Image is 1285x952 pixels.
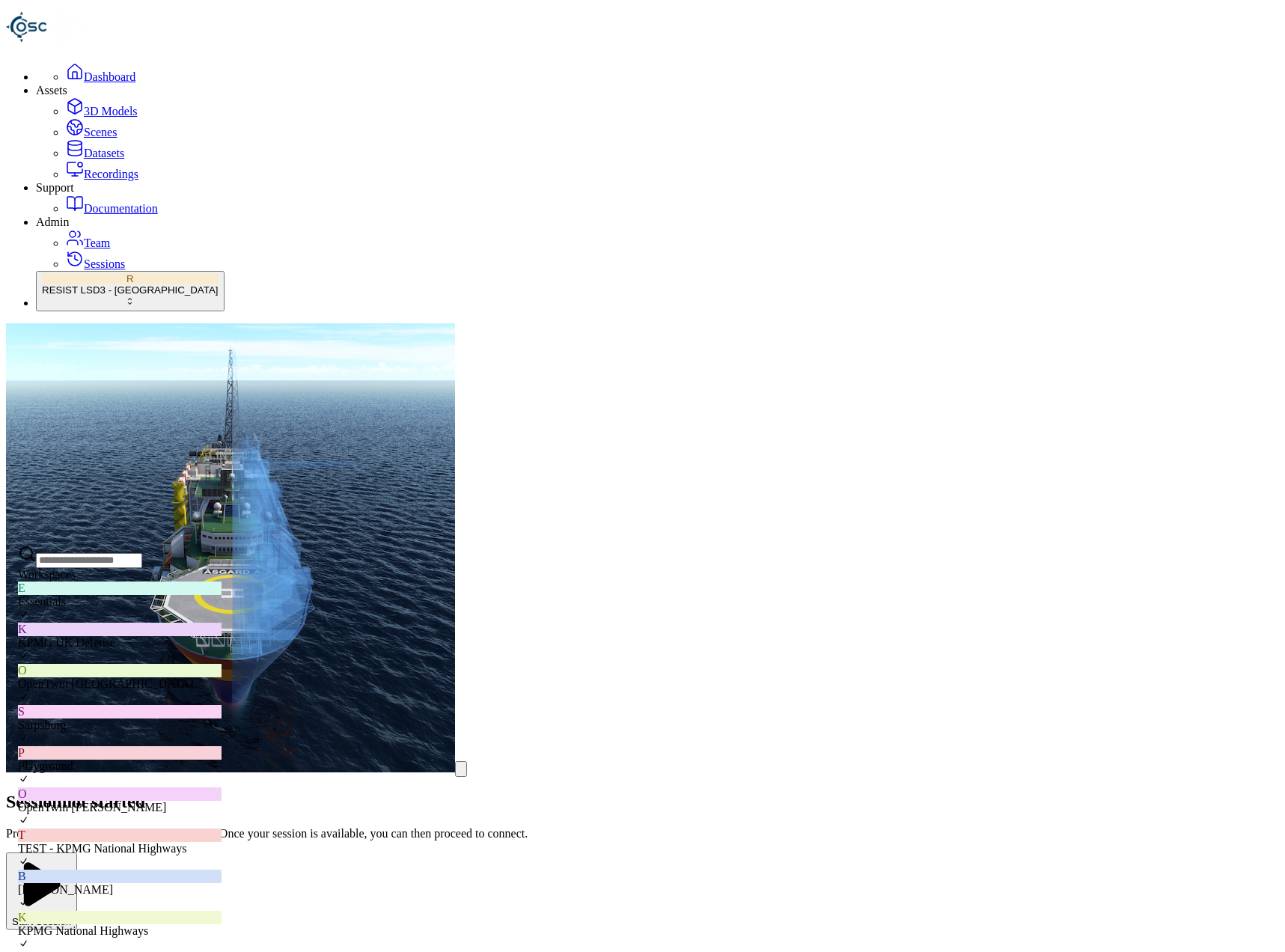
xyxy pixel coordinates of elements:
[18,705,222,718] div: S
[36,216,1279,229] div: Admin
[18,746,222,760] div: P
[66,168,138,180] a: Recordings
[18,664,222,677] div: O
[18,623,222,636] div: K
[18,883,222,897] div: [PERSON_NAME]
[36,271,225,311] button: Select a workspace
[18,636,222,650] div: KPMG UK Defense
[6,792,1279,812] h2: Session
[18,911,222,924] div: K
[18,568,222,582] div: Workspaces
[18,582,222,595] div: E
[66,126,117,138] a: Scenes
[66,70,135,83] a: Dashboard
[36,181,1279,195] div: Support
[42,284,219,296] div: RESIST LSD3 - [GEOGRAPHIC_DATA]
[48,6,90,48] img: Logo
[66,237,110,249] a: Team
[18,842,222,855] div: TEST - KPMG National Highways
[18,760,222,773] div: Playground
[6,6,48,48] img: Logo
[66,147,124,159] a: Datasets
[66,105,138,118] a: 3D Models
[18,595,222,608] div: Essentials
[18,787,222,801] div: O
[6,323,455,772] img: osc-screenshot-CYNwIf09.jpg
[6,827,1279,840] p: Press the button below to start your session. Once your session is available, you can then procee...
[18,870,222,883] div: B
[66,257,125,270] a: Sessions
[6,852,77,930] button: Start Session
[18,677,222,691] div: OpenTwin [GEOGRAPHIC_DATA]
[18,801,222,814] div: OpenTwin [PERSON_NAME]
[18,829,222,842] div: T
[18,924,222,938] div: KPMG National Highways
[42,273,219,284] div: R
[66,202,158,215] a: Documentation
[18,718,222,732] div: Sarpsborg
[36,84,1279,97] div: Assets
